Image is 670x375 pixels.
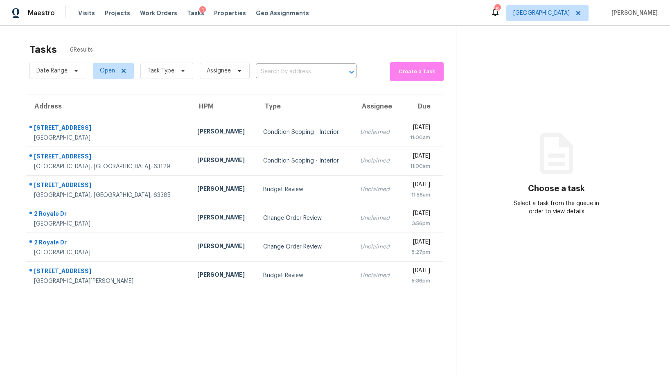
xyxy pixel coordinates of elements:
[360,243,393,251] div: Unclaimed
[360,128,393,136] div: Unclaimed
[406,238,430,248] div: [DATE]
[406,191,430,199] div: 11:58am
[197,127,250,138] div: [PERSON_NAME]
[34,134,184,142] div: [GEOGRAPHIC_DATA]
[34,163,184,171] div: [GEOGRAPHIC_DATA], [GEOGRAPHIC_DATA], 63129
[360,157,393,165] div: Unclaimed
[214,9,246,17] span: Properties
[147,67,174,75] span: Task Type
[406,133,430,142] div: 11:00am
[394,67,440,77] span: Create a Task
[390,62,444,81] button: Create a Task
[34,124,184,134] div: [STREET_ADDRESS]
[36,67,68,75] span: Date Range
[263,157,347,165] div: Condition Scoping - Interior
[34,152,184,163] div: [STREET_ADDRESS]
[187,10,204,16] span: Tasks
[70,46,93,54] span: 6 Results
[29,45,57,54] h2: Tasks
[26,95,191,118] th: Address
[263,243,347,251] div: Change Order Review
[256,9,309,17] span: Geo Assignments
[406,181,430,191] div: [DATE]
[105,9,130,17] span: Projects
[191,95,257,118] th: HPM
[406,123,430,133] div: [DATE]
[207,67,231,75] span: Assignee
[406,277,430,285] div: 5:36pm
[263,185,347,194] div: Budget Review
[34,191,184,199] div: [GEOGRAPHIC_DATA], [GEOGRAPHIC_DATA], 63385
[528,185,585,193] h3: Choose a task
[400,95,443,118] th: Due
[34,210,184,220] div: 2 Royale Dr
[406,209,430,219] div: [DATE]
[354,95,400,118] th: Assignee
[78,9,95,17] span: Visits
[608,9,658,17] span: [PERSON_NAME]
[197,156,250,166] div: [PERSON_NAME]
[406,248,430,256] div: 5:27pm
[494,5,500,13] div: 8
[360,271,393,280] div: Unclaimed
[506,199,607,216] div: Select a task from the queue in order to view details
[34,181,184,191] div: [STREET_ADDRESS]
[360,214,393,222] div: Unclaimed
[263,128,347,136] div: Condition Scoping - Interior
[513,9,570,17] span: [GEOGRAPHIC_DATA]
[197,185,250,195] div: [PERSON_NAME]
[406,267,430,277] div: [DATE]
[199,6,206,14] div: 1
[100,67,115,75] span: Open
[140,9,177,17] span: Work Orders
[34,238,184,248] div: 2 Royale Dr
[406,162,430,170] div: 11:00am
[34,277,184,285] div: [GEOGRAPHIC_DATA][PERSON_NAME]
[197,271,250,281] div: [PERSON_NAME]
[28,9,55,17] span: Maestro
[197,242,250,252] div: [PERSON_NAME]
[34,267,184,277] div: [STREET_ADDRESS]
[263,214,347,222] div: Change Order Review
[360,185,393,194] div: Unclaimed
[197,213,250,224] div: [PERSON_NAME]
[34,248,184,257] div: [GEOGRAPHIC_DATA]
[34,220,184,228] div: [GEOGRAPHIC_DATA]
[406,219,430,228] div: 3:56pm
[263,271,347,280] div: Budget Review
[346,66,357,78] button: Open
[406,152,430,162] div: [DATE]
[256,66,334,78] input: Search by address
[257,95,353,118] th: Type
